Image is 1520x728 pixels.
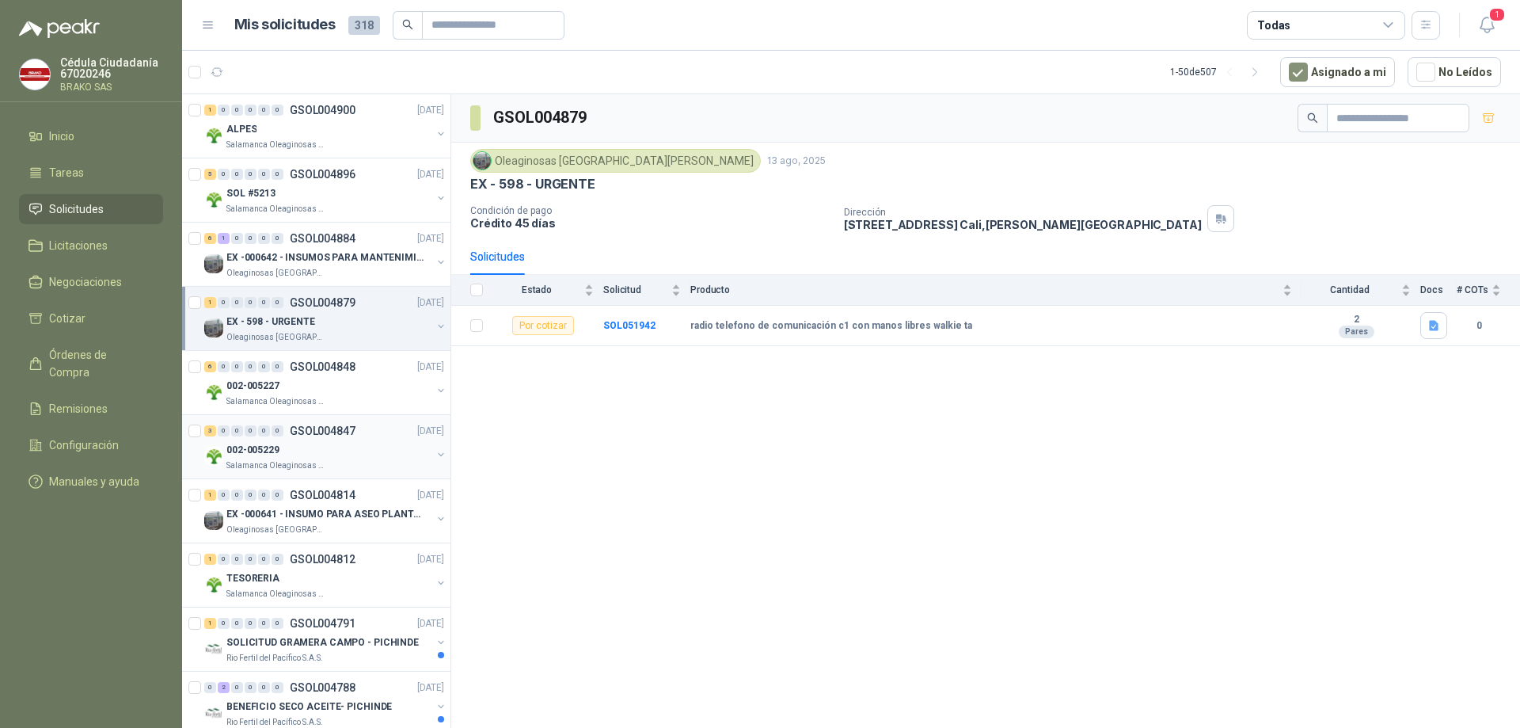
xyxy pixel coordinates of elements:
b: 0 [1457,318,1501,334]
a: Licitaciones [19,231,163,261]
div: 0 [245,105,256,116]
p: GSOL004896 [290,169,355,180]
p: BRAKO SAS [60,82,163,92]
div: 0 [258,169,270,180]
h3: GSOL004879 [493,105,589,130]
span: Solicitud [603,284,668,295]
div: Todas [1257,17,1290,34]
a: SOL051942 [603,320,655,331]
span: Inicio [49,128,74,145]
div: 3 [204,425,216,436]
p: Oleaginosas [GEOGRAPHIC_DATA][PERSON_NAME] [226,267,326,280]
a: Órdenes de Compra [19,340,163,387]
a: Tareas [19,158,163,188]
p: 002-005227 [226,379,279,394]
div: 1 [204,105,216,116]
a: Manuales y ayuda [19,467,163,497]
div: 0 [245,233,256,244]
p: GSOL004884 [290,233,355,244]
div: 1 [204,297,216,308]
div: 0 [258,618,270,629]
div: 0 [245,425,256,436]
p: EX - 598 - URGENTE [470,176,595,192]
div: 0 [218,297,230,308]
span: Cantidad [1301,284,1398,295]
p: Salamanca Oleaginosas SAS [226,395,326,408]
div: Pares [1339,326,1374,338]
p: EX -000641 - INSUMO PARA ASEO PLANTA EXTRACTORA [226,507,424,522]
img: Company Logo [204,383,223,402]
span: 318 [348,16,380,35]
div: 1 [204,490,216,501]
h1: Mis solicitudes [234,13,336,36]
p: GSOL004847 [290,425,355,436]
p: Condición de pago [470,205,831,216]
p: ALPES [226,122,256,137]
a: Inicio [19,121,163,151]
div: 0 [272,297,283,308]
a: 1 0 0 0 0 0 GSOL004791[DATE] Company LogoSOLICITUD GRAMERA CAMPO - PICHINDERio Fertil del Pacífic... [204,614,447,665]
div: Oleaginosas [GEOGRAPHIC_DATA][PERSON_NAME] [470,149,761,173]
p: Salamanca Oleaginosas SAS [226,139,326,151]
p: Salamanca Oleaginosas SAS [226,588,326,600]
span: search [1307,112,1318,124]
p: [DATE] [417,552,444,567]
p: [DATE] [417,231,444,246]
div: 0 [245,682,256,693]
span: Manuales y ayuda [49,473,139,490]
p: GSOL004848 [290,361,355,372]
span: Licitaciones [49,237,108,254]
th: # COTs [1457,275,1520,306]
p: GSOL004814 [290,490,355,501]
div: Por cotizar [512,316,574,335]
div: 0 [272,425,283,436]
a: 1 0 0 0 0 0 GSOL004879[DATE] Company LogoEX - 598 - URGENTEOleaginosas [GEOGRAPHIC_DATA][PERSON_N... [204,293,447,344]
p: Oleaginosas [GEOGRAPHIC_DATA][PERSON_NAME] [226,524,326,536]
div: 0 [218,425,230,436]
div: 0 [218,554,230,565]
div: 0 [231,361,243,372]
div: 0 [258,105,270,116]
div: 0 [231,233,243,244]
a: Remisiones [19,394,163,424]
div: 1 [204,618,216,629]
a: 1 0 0 0 0 0 GSOL004900[DATE] Company LogoALPESSalamanca Oleaginosas SAS [204,101,447,151]
b: 2 [1301,314,1411,326]
a: Configuración [19,430,163,460]
div: 6 [204,233,216,244]
img: Company Logo [204,447,223,466]
p: GSOL004812 [290,554,355,565]
div: 0 [272,169,283,180]
div: 0 [272,618,283,629]
div: 1 - 50 de 507 [1170,59,1267,85]
div: 0 [272,490,283,501]
th: Cantidad [1301,275,1420,306]
span: Tareas [49,164,84,181]
div: 1 [204,554,216,565]
p: Dirección [844,207,1202,218]
p: [DATE] [417,360,444,375]
a: 1 0 0 0 0 0 GSOL004812[DATE] Company LogoTESORERIASalamanca Oleaginosas SAS [204,550,447,600]
div: 0 [245,490,256,501]
a: 6 0 0 0 0 0 GSOL004848[DATE] Company Logo002-005227Salamanca Oleaginosas SAS [204,357,447,408]
th: Producto [690,275,1301,306]
p: BENEFICIO SECO ACEITE- PICHINDE [226,699,392,715]
img: Company Logo [204,703,223,722]
p: 13 ago, 2025 [767,154,826,169]
p: GSOL004879 [290,297,355,308]
b: radio telefono de comunicación c1 con manos libres walkie ta [690,320,972,333]
div: 0 [245,618,256,629]
span: # COTs [1457,284,1488,295]
p: Rio Fertil del Pacífico S.A.S. [226,652,323,665]
button: 1 [1472,11,1501,40]
div: 0 [272,361,283,372]
div: 0 [272,105,283,116]
div: 0 [245,169,256,180]
a: 1 0 0 0 0 0 GSOL004814[DATE] Company LogoEX -000641 - INSUMO PARA ASEO PLANTA EXTRACTORAOleaginos... [204,486,447,536]
p: EX -000642 - INSUMOS PARA MANTENIMIENTO PREVENTIVO [226,250,424,265]
a: Cotizar [19,303,163,334]
div: 0 [218,361,230,372]
img: Company Logo [204,639,223,658]
div: 0 [204,682,216,693]
div: 0 [272,233,283,244]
